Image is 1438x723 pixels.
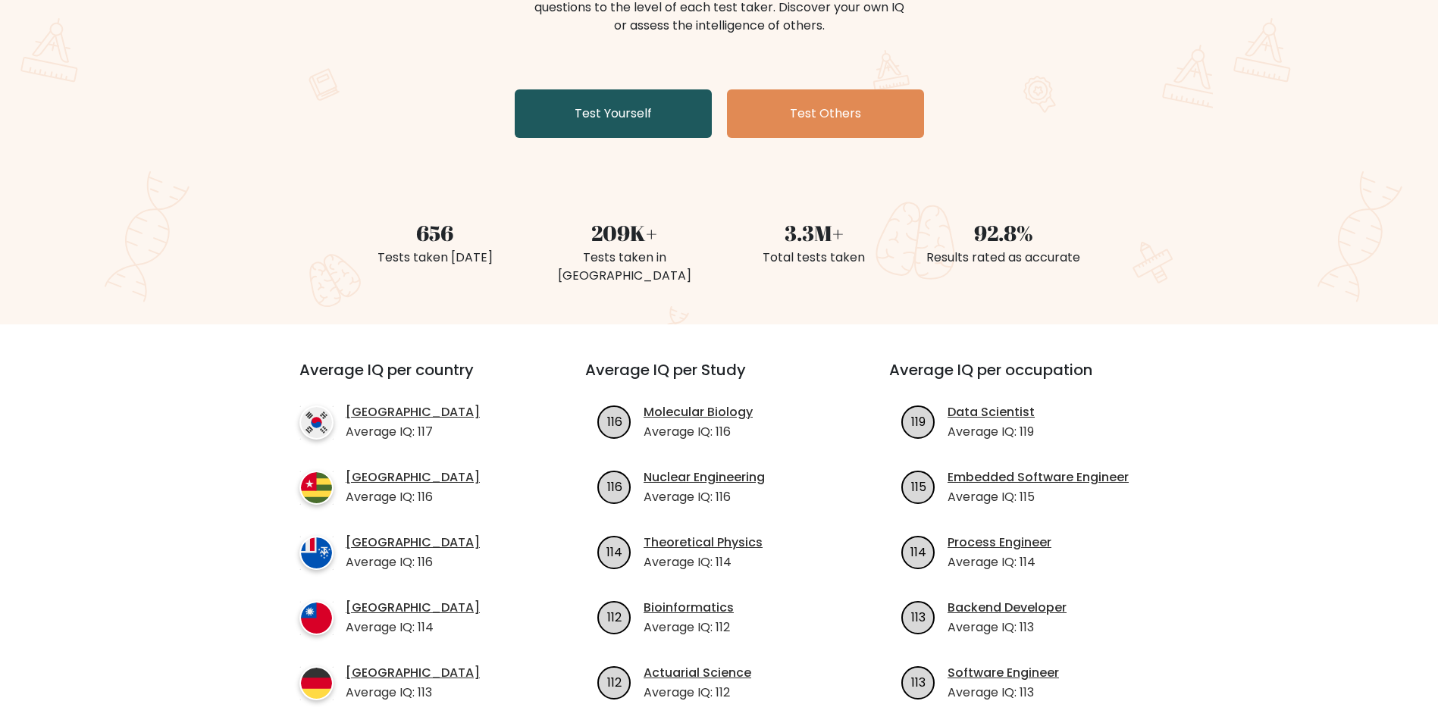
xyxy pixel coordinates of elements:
[644,468,765,487] a: Nuclear Engineering
[346,488,480,506] p: Average IQ: 116
[644,423,753,441] p: Average IQ: 116
[948,534,1051,552] a: Process Engineer
[349,217,521,249] div: 656
[606,543,622,560] text: 114
[346,599,480,617] a: [GEOGRAPHIC_DATA]
[607,608,622,625] text: 112
[299,471,334,505] img: country
[948,618,1067,637] p: Average IQ: 113
[346,664,480,682] a: [GEOGRAPHIC_DATA]
[727,89,924,138] a: Test Others
[299,405,334,440] img: country
[918,249,1089,267] div: Results rated as accurate
[911,608,926,625] text: 113
[728,249,900,267] div: Total tests taken
[346,684,480,702] p: Average IQ: 113
[299,361,531,397] h3: Average IQ per country
[299,536,334,570] img: country
[889,361,1157,397] h3: Average IQ per occupation
[911,477,926,495] text: 115
[515,89,712,138] a: Test Yourself
[644,488,765,506] p: Average IQ: 116
[539,249,710,285] div: Tests taken in [GEOGRAPHIC_DATA]
[910,543,926,560] text: 114
[948,423,1035,441] p: Average IQ: 119
[644,684,751,702] p: Average IQ: 112
[948,553,1051,571] p: Average IQ: 114
[539,217,710,249] div: 209K+
[607,412,622,430] text: 116
[948,684,1059,702] p: Average IQ: 113
[644,664,751,682] a: Actuarial Science
[948,488,1129,506] p: Average IQ: 115
[607,673,622,690] text: 112
[948,664,1059,682] a: Software Engineer
[299,666,334,700] img: country
[346,403,480,421] a: [GEOGRAPHIC_DATA]
[644,534,763,552] a: Theoretical Physics
[948,468,1129,487] a: Embedded Software Engineer
[346,534,480,552] a: [GEOGRAPHIC_DATA]
[911,673,926,690] text: 113
[728,217,900,249] div: 3.3M+
[607,477,622,495] text: 116
[918,217,1089,249] div: 92.8%
[948,599,1067,617] a: Backend Developer
[585,361,853,397] h3: Average IQ per Study
[346,618,480,637] p: Average IQ: 114
[346,423,480,441] p: Average IQ: 117
[911,412,926,430] text: 119
[644,403,753,421] a: Molecular Biology
[644,553,763,571] p: Average IQ: 114
[644,618,734,637] p: Average IQ: 112
[948,403,1035,421] a: Data Scientist
[644,599,734,617] a: Bioinformatics
[299,601,334,635] img: country
[346,553,480,571] p: Average IQ: 116
[349,249,521,267] div: Tests taken [DATE]
[346,468,480,487] a: [GEOGRAPHIC_DATA]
